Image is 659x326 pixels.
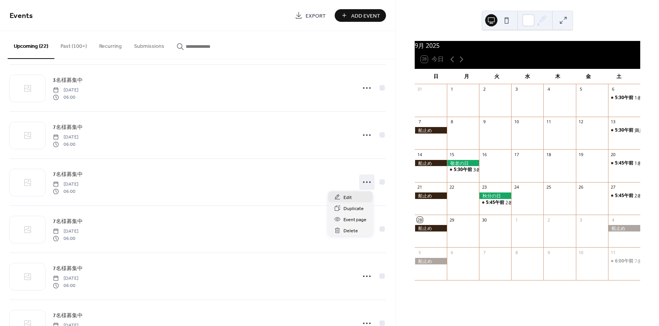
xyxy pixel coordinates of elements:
div: 29 [449,217,455,223]
span: Events [10,8,33,23]
span: 06:00 [53,235,78,242]
div: 2 [481,86,487,92]
div: 4 [546,86,551,92]
span: Add Event [351,12,380,20]
div: 9月 2025 [415,41,640,50]
div: 14 [417,152,423,157]
div: 2 [546,217,551,223]
a: 7名様募集中 [53,311,83,320]
div: 3 [513,86,519,92]
div: 24 [513,184,519,190]
div: 4 [610,217,616,223]
a: 7名様募集中 [53,170,83,179]
div: 船止め [415,192,447,199]
div: 船止め [415,225,447,231]
div: 6 [449,249,455,255]
div: 水 [512,69,543,84]
span: 06:00 [53,94,78,101]
div: 18 [546,152,551,157]
span: 06:00 [53,141,78,148]
div: 3名様募集中 [447,166,479,173]
div: 7 [481,249,487,255]
div: 船止め [415,160,447,166]
span: [DATE] [53,134,78,141]
span: 5:30午前 [454,166,473,173]
span: [DATE] [53,181,78,188]
span: 7名様募集中 [53,124,83,132]
div: 9 [481,119,487,125]
div: 2名様募集中 [479,199,511,206]
span: 6:00午前 [615,258,634,264]
a: 7名様募集中 [53,264,83,273]
span: [DATE] [53,228,78,235]
span: 5:45午前 [615,192,634,199]
a: 7名様募集中 [53,217,83,226]
div: 30 [481,217,487,223]
span: Export [306,12,326,20]
span: 06:00 [53,188,78,195]
div: 金 [573,69,604,84]
div: 日 [421,69,451,84]
div: 11 [610,249,616,255]
div: 13 [610,119,616,125]
div: 27 [610,184,616,190]
div: 31 [417,86,423,92]
span: [DATE] [53,275,78,282]
div: 満員御礼 [634,127,653,134]
div: 1 [513,217,519,223]
div: 船止め [415,258,447,264]
span: 7名様募集中 [53,171,83,179]
a: 3名様募集中 [53,76,83,85]
div: 5 [417,249,423,255]
div: 20 [610,152,616,157]
div: 船止め [415,127,447,134]
span: 3名様募集中 [53,77,83,85]
span: 5:30午前 [615,127,634,134]
div: 7 [417,119,423,125]
div: 21 [417,184,423,190]
div: 1 [449,86,455,92]
div: 2名様募集中 [505,199,531,206]
span: 7名様募集中 [53,265,83,273]
div: 12 [578,119,584,125]
div: 木 [543,69,573,84]
div: 秋分の日 [479,192,511,199]
span: [DATE] [53,87,78,94]
div: 5 [578,86,584,92]
a: 7名様募集中 [53,123,83,132]
div: 満員御礼 [608,127,640,134]
span: 5:45午前 [615,160,634,166]
div: 26 [578,184,584,190]
button: Add Event [335,9,386,22]
div: 15 [449,152,455,157]
div: 10 [513,119,519,125]
div: 1名様募集中 [608,95,640,101]
span: Event page [343,216,366,224]
button: Submissions [128,31,170,58]
span: 7名様募集中 [53,218,83,226]
div: 火 [482,69,512,84]
div: 28 [417,217,423,223]
div: 11 [546,119,551,125]
div: 土 [603,69,634,84]
button: Recurring [93,31,128,58]
div: 月 [451,69,482,84]
button: Upcoming (22) [8,31,54,59]
span: Edit [343,194,352,202]
div: 23 [481,184,487,190]
div: 19 [578,152,584,157]
div: 6 [610,86,616,92]
button: Past (100+) [54,31,93,58]
div: 船止め [608,225,640,231]
div: 22 [449,184,455,190]
a: Export [289,9,332,22]
div: 9 [546,249,551,255]
div: 25 [546,184,551,190]
div: 敬老の日 [447,160,479,166]
div: 17 [513,152,519,157]
div: 16 [481,152,487,157]
div: 2名様募集中 [608,192,640,199]
span: 5:45午前 [486,199,505,206]
div: 3 [578,217,584,223]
